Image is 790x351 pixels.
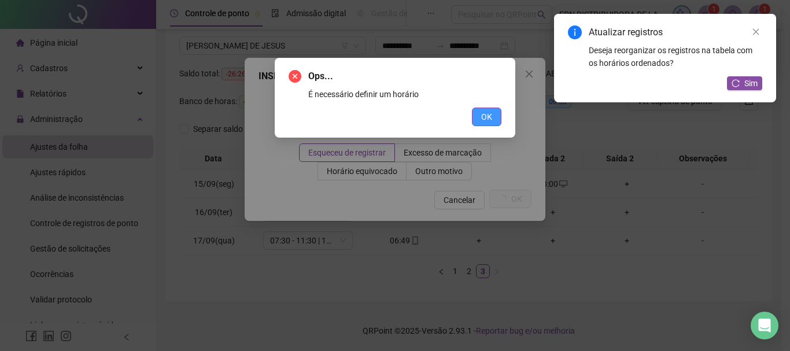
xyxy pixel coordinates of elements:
span: info-circle [568,25,582,39]
div: Deseja reorganizar os registros na tabela com os horários ordenados? [589,44,762,69]
span: reload [732,79,740,87]
div: Open Intercom Messenger [751,312,778,339]
span: OK [481,110,492,123]
a: Close [750,25,762,38]
div: É necessário definir um horário [308,88,501,101]
div: Atualizar registros [589,25,762,39]
span: close [752,28,760,36]
span: Ops... [308,69,501,83]
span: Sim [744,77,758,90]
span: close-circle [289,70,301,83]
button: OK [472,108,501,126]
button: Sim [727,76,762,90]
